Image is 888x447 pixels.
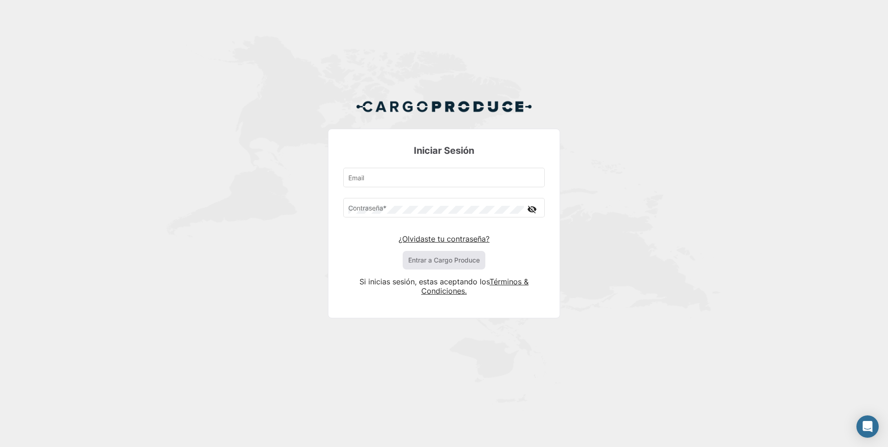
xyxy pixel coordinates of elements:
[526,204,537,215] mat-icon: visibility_off
[856,415,879,438] div: Abrir Intercom Messenger
[343,144,545,157] h3: Iniciar Sesión
[356,95,532,118] img: Cargo Produce Logo
[398,234,490,243] a: ¿Olvidaste tu contraseña?
[421,277,529,296] a: Términos & Condiciones.
[359,277,490,286] span: Si inicias sesión, estas aceptando los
